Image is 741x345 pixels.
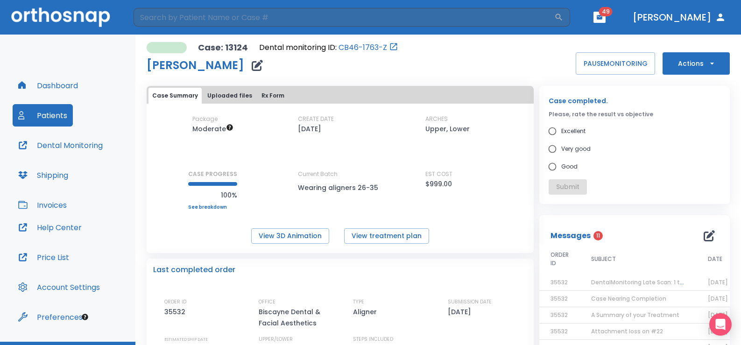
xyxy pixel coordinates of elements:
[259,298,275,306] p: OFFICE
[147,60,244,71] h1: [PERSON_NAME]
[134,8,554,27] input: Search by Patient Name or Case #
[708,255,722,263] span: DATE
[549,95,720,106] p: Case completed.
[663,52,730,75] button: Actions
[13,246,75,268] button: Price List
[425,178,452,190] p: $999.00
[353,298,364,306] p: TYPE
[188,204,237,210] a: See breakdown
[11,7,110,27] img: Orthosnap
[599,7,613,16] span: 49
[13,134,108,156] button: Dental Monitoring
[576,52,655,75] button: PAUSEMONITORING
[591,311,679,319] span: A Summary of your Treatment
[298,115,334,123] p: CREATE DATE
[709,313,732,336] div: Open Intercom Messenger
[593,231,603,240] span: 11
[708,311,728,319] span: [DATE]
[550,327,568,335] span: 35532
[13,74,84,97] button: Dashboard
[164,306,189,317] p: 35532
[550,251,569,268] span: ORDER ID
[148,88,202,104] button: Case Summary
[13,216,87,239] button: Help Center
[591,255,616,263] span: SUBJECT
[425,123,470,134] p: Upper, Lower
[13,306,88,328] button: Preferences
[81,313,89,321] div: Tooltip anchor
[298,170,382,178] p: Current Batch
[251,228,329,244] button: View 3D Animation
[353,335,393,344] p: STEPS INCLUDED
[344,228,429,244] button: View treatment plan
[708,327,728,335] span: [DATE]
[425,115,448,123] p: ARCHES
[425,170,452,178] p: EST COST
[561,161,578,172] span: Good
[550,311,568,319] span: 35532
[204,88,256,104] button: Uploaded files
[192,124,233,134] span: Up to 20 Steps (40 aligners)
[259,335,293,344] p: UPPER/LOWER
[188,170,237,178] p: CASE PROGRESS
[259,306,338,329] p: Biscayne Dental & Facial Aesthetics
[13,104,73,127] button: Patients
[164,335,208,344] p: ESTIMATED SHIP DATE
[448,306,474,317] p: [DATE]
[153,264,235,275] p: Last completed order
[353,306,380,317] p: Aligner
[198,42,248,53] p: Case: 13124
[148,88,532,104] div: tabs
[549,110,720,119] p: Please, rate the result vs objective
[259,42,398,53] div: Open patient in dental monitoring portal
[591,295,666,303] span: Case Nearing Completion
[259,42,337,53] p: Dental monitoring ID:
[550,230,591,241] p: Messages
[591,327,663,335] span: Attachment loss on #22
[550,278,568,286] span: 35532
[258,88,288,104] button: Rx Form
[339,42,387,53] a: CB46-1763-Z
[448,298,492,306] p: SUBMISSION DATE
[561,143,591,155] span: Very good
[298,182,382,193] p: Wearing aligners 26-35
[13,194,72,216] button: Invoices
[188,190,237,201] p: 100%
[629,9,730,26] button: [PERSON_NAME]
[708,278,728,286] span: [DATE]
[192,115,218,123] p: Package
[164,298,186,306] p: ORDER ID
[561,126,586,137] span: Excellent
[13,276,106,298] button: Account Settings
[298,123,321,134] p: [DATE]
[13,164,74,186] button: Shipping
[550,295,568,303] span: 35532
[708,295,728,303] span: [DATE]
